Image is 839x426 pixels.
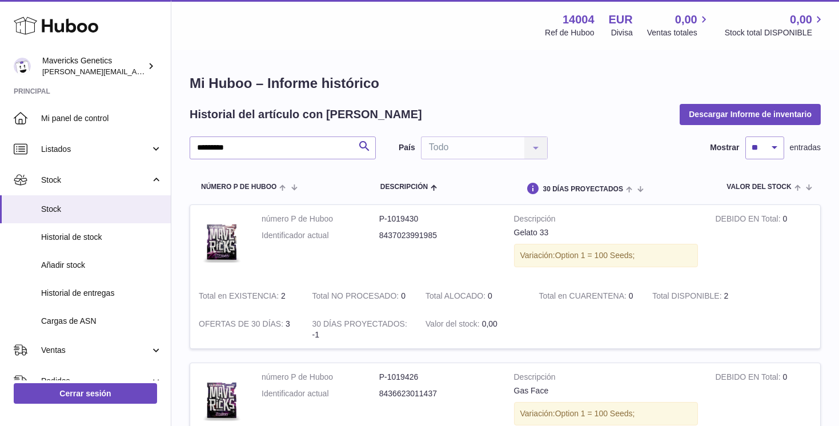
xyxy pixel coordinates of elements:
dd: P-1019430 [379,214,497,224]
span: 0,00 [482,319,497,328]
strong: Valor del stock [425,319,482,331]
td: 2 [644,282,757,310]
span: Historial de stock [41,232,162,243]
span: Mi panel de control [41,113,162,124]
strong: 30 DÍAS PROYECTADOS [312,319,407,331]
h2: Historial del artículo con [PERSON_NAME] [190,107,422,122]
span: Ventas totales [647,27,710,38]
td: -1 [304,310,418,349]
span: Descripción [380,183,428,191]
div: Gelato 33 [514,227,699,238]
span: Historial de entregas [41,288,162,299]
label: País [399,142,415,153]
span: 30 DÍAS PROYECTADOS [543,186,623,193]
strong: Total en EXISTENCIA [199,291,281,303]
span: 0,00 [790,12,812,27]
dt: Identificador actual [262,388,379,399]
strong: EUR [609,12,633,27]
img: product image [199,214,244,271]
dd: 8436623011437 [379,388,497,399]
div: Mavericks Genetics [42,55,145,77]
strong: DEBIDO EN Total [715,372,782,384]
span: Cargas de ASN [41,316,162,327]
strong: DEBIDO EN Total [715,214,782,226]
span: [PERSON_NAME][EMAIL_ADDRESS][DOMAIN_NAME] [42,67,229,76]
span: entradas [790,142,821,153]
td: 3 [190,310,304,349]
span: Stock total DISPONIBLE [725,27,825,38]
strong: Total NO PROCESADO [312,291,402,303]
dt: número P de Huboo [262,214,379,224]
td: 2 [190,282,304,310]
img: pablo@mavericksgenetics.com [14,58,31,75]
dd: P-1019426 [379,372,497,383]
td: 0 [304,282,418,310]
td: 0 [417,282,531,310]
span: Pedidos [41,376,150,387]
div: Ref de Huboo [545,27,594,38]
span: Valor del stock [726,183,791,191]
a: Cerrar sesión [14,383,157,404]
span: Option 1 = 100 Seeds; [555,251,635,260]
span: Ventas [41,345,150,356]
span: 0,00 [675,12,697,27]
span: Listados [41,144,150,155]
a: 0,00 Stock total DISPONIBLE [725,12,825,38]
strong: Descripción [514,214,699,227]
span: número P de Huboo [201,183,276,191]
h1: Mi Huboo – Informe histórico [190,74,821,93]
span: 0 [629,291,633,300]
dt: número P de Huboo [262,372,379,383]
div: Gas Face [514,385,699,396]
strong: Total DISPONIBLE [652,291,724,303]
span: Añadir stock [41,260,162,271]
span: Stock [41,175,150,186]
td: 0 [706,205,820,282]
div: Variación: [514,402,699,425]
div: Variación: [514,244,699,267]
strong: Descripción [514,372,699,385]
span: Stock [41,204,162,215]
strong: 14004 [563,12,595,27]
dt: Identificador actual [262,230,379,241]
a: 0,00 Ventas totales [647,12,710,38]
strong: Total ALOCADO [425,291,488,303]
strong: OFERTAS DE 30 DÍAS [199,319,286,331]
button: Descargar Informe de inventario [680,104,821,124]
div: Divisa [611,27,633,38]
dd: 8437023991985 [379,230,497,241]
label: Mostrar [710,142,739,153]
strong: Total en CUARENTENA [539,291,629,303]
span: Option 1 = 100 Seeds; [555,409,635,418]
